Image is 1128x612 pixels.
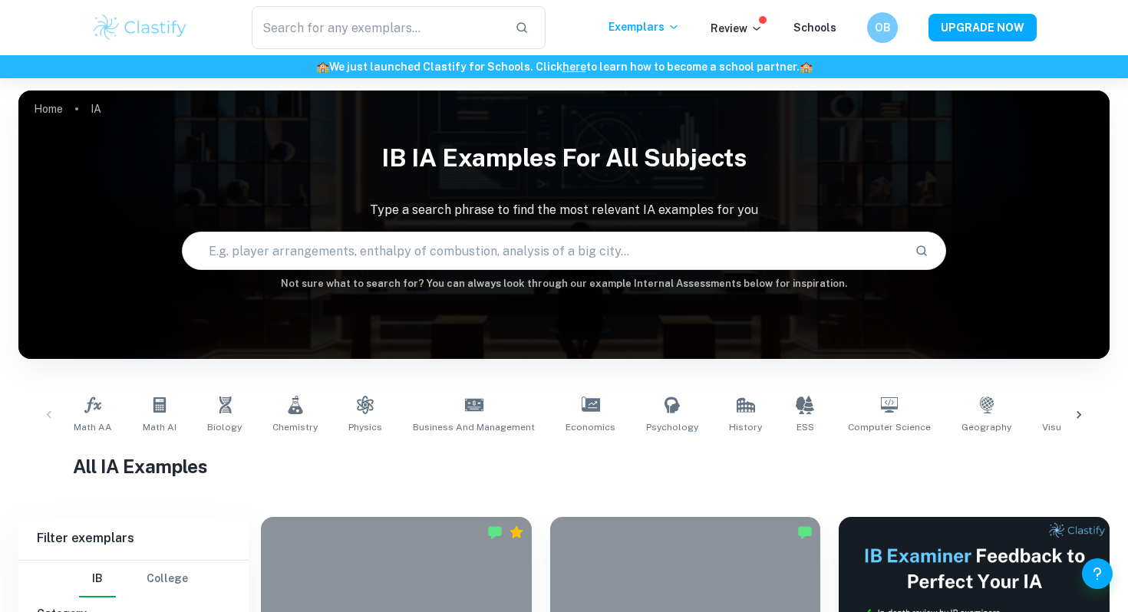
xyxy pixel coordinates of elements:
img: Marked [487,525,503,540]
a: here [562,61,586,73]
span: Computer Science [848,420,931,434]
div: Filter type choice [79,561,188,597]
h6: OB [874,19,892,36]
button: IB [79,561,116,597]
button: College [147,561,188,597]
button: OB [867,12,898,43]
h1: All IA Examples [73,452,1055,480]
h6: We just launched Clastify for Schools. Click to learn how to become a school partner. [3,58,1125,75]
span: 🏫 [800,61,813,73]
button: UPGRADE NOW [928,14,1037,41]
img: Clastify logo [91,12,189,43]
span: Physics [348,420,382,434]
p: Exemplars [609,18,680,35]
p: IA [91,100,101,117]
span: Geography [961,420,1011,434]
span: Psychology [646,420,698,434]
span: 🏫 [316,61,329,73]
button: Help and Feedback [1082,558,1113,589]
span: Math AI [143,420,176,434]
h6: Not sure what to search for? You can always look through our example Internal Assessments below f... [18,276,1110,291]
h6: Filter exemplars [18,517,249,560]
span: Business and Management [413,420,535,434]
button: Search [909,238,935,264]
span: Math AA [74,420,112,434]
div: Premium [509,525,524,540]
span: History [729,420,762,434]
span: Biology [207,420,242,434]
input: Search for any exemplars... [252,6,503,49]
p: Review [711,20,763,37]
span: ESS [797,420,814,434]
img: Marked [797,525,813,540]
span: Economics [566,420,615,434]
h1: IB IA examples for all subjects [18,133,1110,183]
a: Schools [793,21,836,34]
a: Home [34,98,63,120]
span: Chemistry [272,420,318,434]
input: E.g. player arrangements, enthalpy of combustion, analysis of a big city... [183,229,902,272]
p: Type a search phrase to find the most relevant IA examples for you [18,201,1110,219]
